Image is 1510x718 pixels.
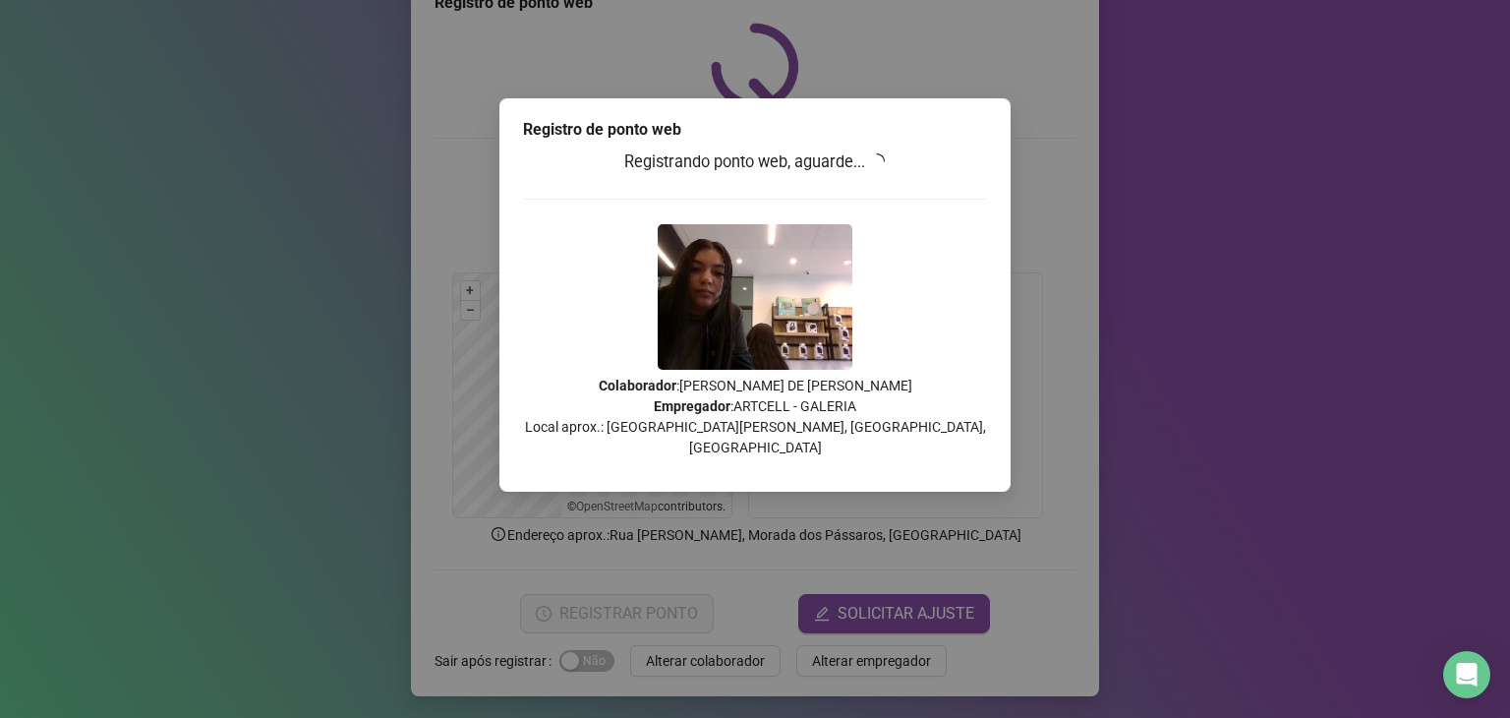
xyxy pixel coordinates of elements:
strong: Empregador [654,398,730,414]
p: : [PERSON_NAME] DE [PERSON_NAME] : ARTCELL - GALERIA Local aprox.: [GEOGRAPHIC_DATA][PERSON_NAME]... [523,376,987,458]
div: Registro de ponto web [523,118,987,142]
span: loading [869,153,885,169]
img: Z [658,224,852,370]
h3: Registrando ponto web, aguarde... [523,150,987,175]
div: Open Intercom Messenger [1443,651,1490,698]
strong: Colaborador [599,378,676,393]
